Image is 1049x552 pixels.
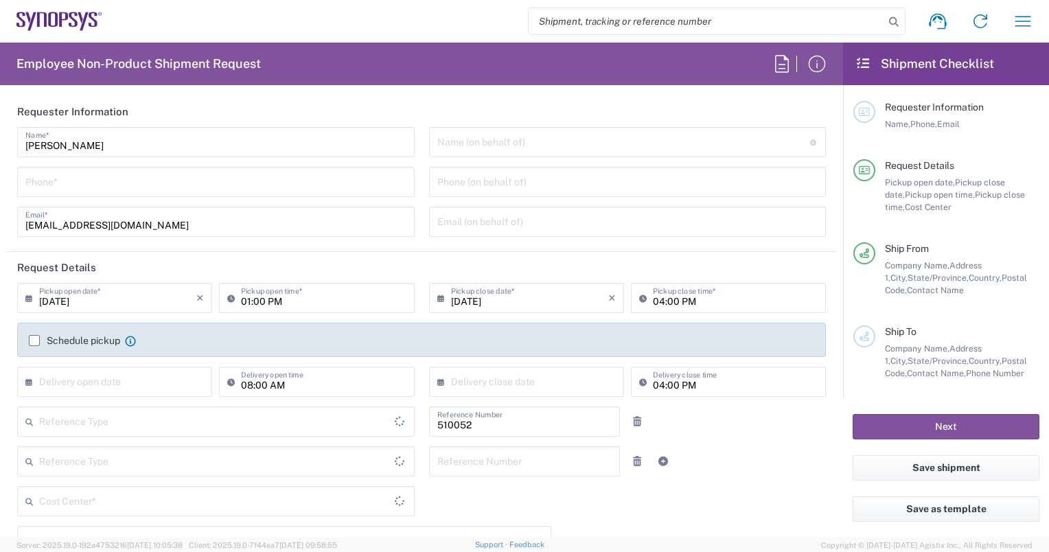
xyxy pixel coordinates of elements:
[127,541,183,549] span: [DATE] 10:05:38
[969,273,1002,283] span: Country,
[17,105,128,119] h2: Requester Information
[821,539,1033,551] span: Copyright © [DATE]-[DATE] Agistix Inc., All Rights Reserved
[910,119,937,129] span: Phone,
[908,273,969,283] span: State/Province,
[16,56,261,72] h2: Employee Non-Product Shipment Request
[189,541,337,549] span: Client: 2025.19.0-7f44ea7
[654,452,673,471] a: Add Reference
[885,160,954,171] span: Request Details
[937,119,960,129] span: Email
[17,261,96,275] h2: Request Details
[853,496,1039,522] button: Save as template
[853,455,1039,481] button: Save shipment
[907,285,964,295] span: Contact Name
[627,452,647,471] a: Remove Reference
[885,119,910,129] span: Name,
[627,412,647,431] a: Remove Reference
[855,56,994,72] h2: Shipment Checklist
[196,287,204,309] i: ×
[885,260,949,271] span: Company Name,
[475,540,509,549] a: Support
[853,414,1039,439] button: Next
[905,189,975,200] span: Pickup open time,
[608,287,616,309] i: ×
[16,541,183,549] span: Server: 2025.19.0-192a4753216
[907,368,966,378] span: Contact Name,
[885,243,929,254] span: Ship From
[885,343,949,354] span: Company Name,
[905,202,952,212] span: Cost Center
[509,540,544,549] a: Feedback
[890,273,908,283] span: City,
[279,541,337,549] span: [DATE] 09:58:55
[966,368,1024,378] span: Phone Number
[29,335,120,346] label: Schedule pickup
[885,177,955,187] span: Pickup open date,
[529,8,884,34] input: Shipment, tracking or reference number
[969,356,1002,366] span: Country,
[890,356,908,366] span: City,
[908,356,969,366] span: State/Province,
[885,326,917,337] span: Ship To
[885,102,984,113] span: Requester Information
